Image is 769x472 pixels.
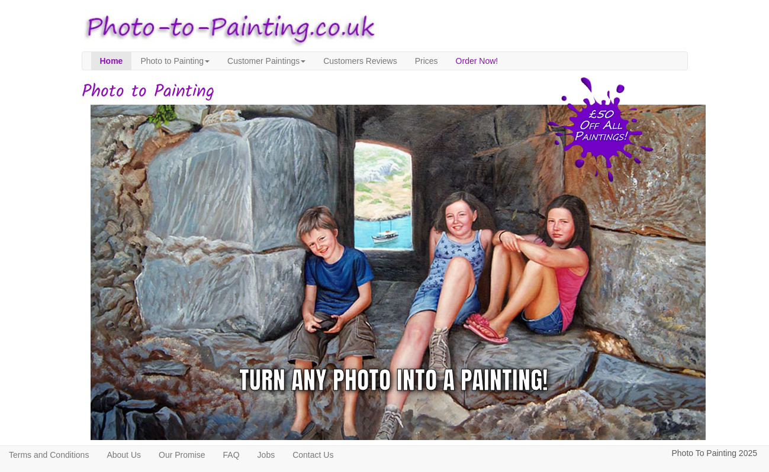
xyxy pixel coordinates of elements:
a: FAQ [214,446,249,464]
img: 50 pound price drop [547,77,654,182]
a: Customers Reviews [314,52,406,70]
a: Order Now! [447,52,507,70]
a: Jobs [249,446,284,464]
a: Photo to Painting [131,52,218,70]
a: About Us [98,446,150,464]
img: Photo to Painting [76,6,379,51]
h1: Photo to Painting [82,82,688,102]
img: battle-scene.jpg [91,105,715,450]
a: Home [91,52,132,70]
a: Customer Paintings [218,52,314,70]
a: Prices [406,52,447,70]
div: Turn any photo into a painting! [239,363,548,398]
a: Contact Us [284,446,342,464]
a: Our Promise [150,446,214,464]
p: Photo To Painting 2025 [671,446,757,461]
